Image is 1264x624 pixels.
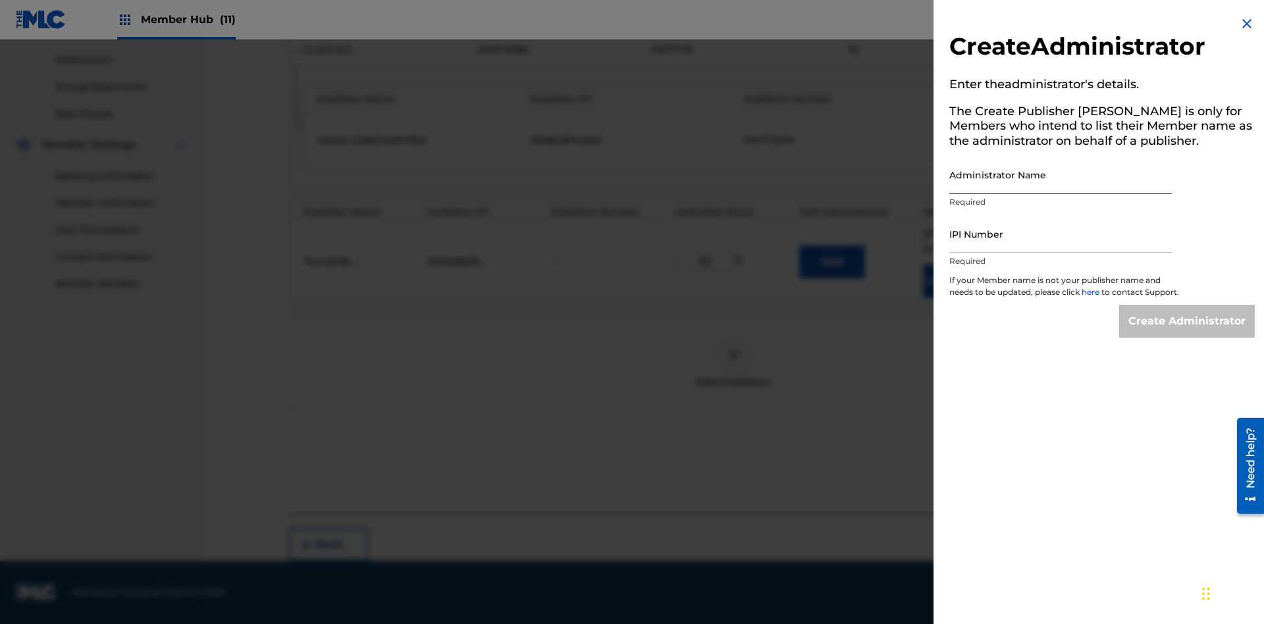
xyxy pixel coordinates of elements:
[949,100,1255,157] h5: The Create Publisher [PERSON_NAME] is only for Members who intend to list their Member name as th...
[1198,561,1264,624] iframe: Chat Widget
[949,274,1180,305] p: If your Member name is not your publisher name and needs to be updated, please click to contact S...
[949,32,1255,65] h2: Create Administrator
[949,255,1172,267] p: Required
[1202,574,1210,613] div: Drag
[141,12,236,27] span: Member Hub
[16,10,66,29] img: MLC Logo
[220,13,236,26] span: (11)
[1082,287,1101,297] a: here
[949,73,1255,100] h5: Enter the administrator 's details.
[117,12,133,28] img: Top Rightsholders
[1227,413,1264,521] iframe: Resource Center
[949,196,1172,208] p: Required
